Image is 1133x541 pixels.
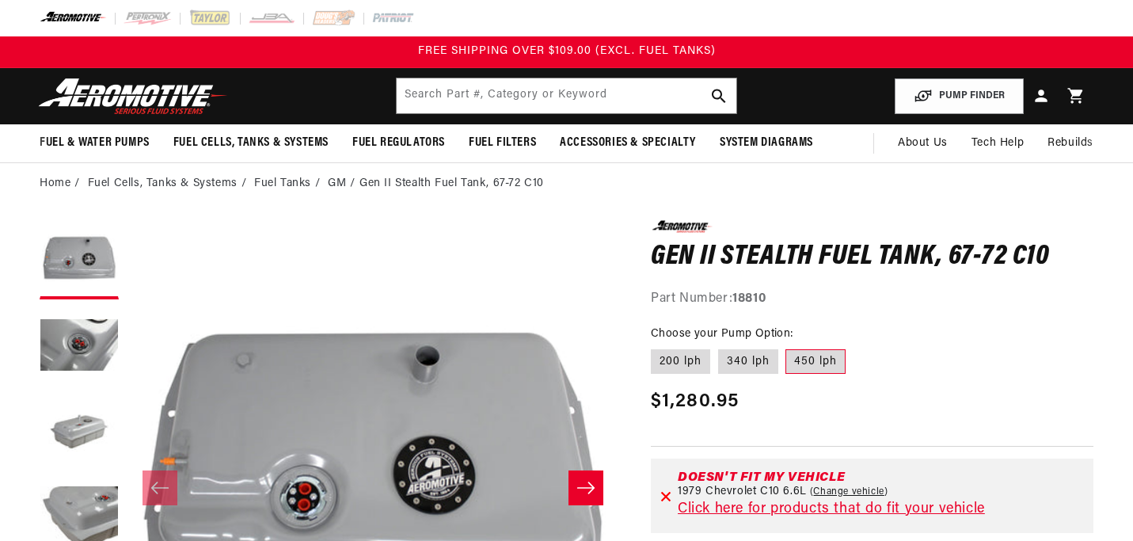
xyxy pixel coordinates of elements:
[40,175,1093,192] nav: breadcrumbs
[28,124,162,162] summary: Fuel & Water Pumps
[560,135,696,151] span: Accessories & Specialty
[651,326,795,342] legend: Choose your Pump Option:
[678,471,1084,484] div: Doesn't fit my vehicle
[359,175,544,192] li: Gen II Stealth Fuel Tank, 67-72 C10
[40,175,70,192] a: Home
[469,135,536,151] span: Fuel Filters
[340,124,457,162] summary: Fuel Regulators
[143,471,177,505] button: Slide left
[651,289,1093,310] div: Part Number:
[785,349,846,375] label: 450 lph
[352,135,445,151] span: Fuel Regulators
[732,292,766,305] strong: 18810
[971,135,1024,152] span: Tech Help
[40,135,150,151] span: Fuel & Water Pumps
[88,175,251,192] li: Fuel Cells, Tanks & Systems
[173,135,329,151] span: Fuel Cells, Tanks & Systems
[548,124,708,162] summary: Accessories & Specialty
[1047,135,1093,152] span: Rebuilds
[718,349,778,375] label: 340 lph
[162,124,340,162] summary: Fuel Cells, Tanks & Systems
[701,78,736,113] button: search button
[397,78,736,113] input: Search by Part Number, Category or Keyword
[651,245,1093,270] h1: Gen II Stealth Fuel Tank, 67-72 C10
[40,394,119,474] button: Load image 3 in gallery view
[40,307,119,387] button: Load image 2 in gallery view
[457,124,548,162] summary: Fuel Filters
[720,135,813,151] span: System Diagrams
[254,175,311,192] a: Fuel Tanks
[1036,124,1105,162] summary: Rebuilds
[568,471,603,505] button: Slide right
[886,124,960,162] a: About Us
[40,220,119,299] button: Load image 1 in gallery view
[810,486,888,498] a: Change vehicle
[328,175,346,192] a: GM
[898,137,948,149] span: About Us
[678,502,985,516] a: Click here for products that do fit your vehicle
[651,387,739,416] span: $1,280.95
[960,124,1036,162] summary: Tech Help
[708,124,825,162] summary: System Diagrams
[34,78,232,115] img: Aeromotive
[678,486,807,498] span: 1979 Chevrolet C10 6.6L
[418,45,716,57] span: FREE SHIPPING OVER $109.00 (EXCL. FUEL TANKS)
[651,349,710,375] label: 200 lph
[895,78,1024,114] button: PUMP FINDER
